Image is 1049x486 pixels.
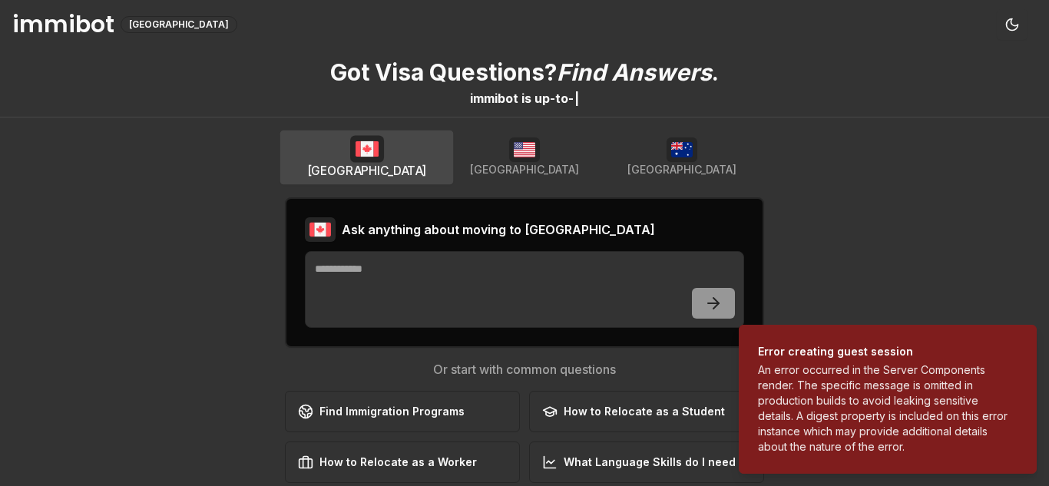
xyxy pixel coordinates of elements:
[529,391,764,432] button: How to Relocate as a Student
[330,58,719,86] p: Got Visa Questions? .
[350,135,384,162] img: Canada flag
[285,360,764,379] h3: Or start with common questions
[298,455,477,470] div: How to Relocate as a Worker
[627,162,736,177] span: [GEOGRAPHIC_DATA]
[667,137,697,162] img: Australia flag
[285,441,520,483] button: How to Relocate as a Worker
[529,441,764,483] button: What Language Skills do I need
[298,404,465,419] div: Find Immigration Programs
[534,91,574,106] span: u p - t o -
[758,362,1011,455] div: An error occurred in the Server Components render. The specific message is omitted in production ...
[509,137,540,162] img: USA flag
[307,163,427,180] span: [GEOGRAPHIC_DATA]
[285,391,520,432] button: Find Immigration Programs
[342,220,655,239] h2: Ask anything about moving to [GEOGRAPHIC_DATA]
[542,455,736,470] div: What Language Skills do I need
[574,91,579,106] span: |
[470,89,531,107] div: immibot is
[470,162,579,177] span: [GEOGRAPHIC_DATA]
[121,16,237,33] div: [GEOGRAPHIC_DATA]
[758,344,1011,359] div: Error creating guest session
[12,11,114,38] h1: immibot
[305,217,336,242] img: Canada flag
[542,404,725,419] div: How to Relocate as a Student
[557,58,712,86] span: Find Answers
